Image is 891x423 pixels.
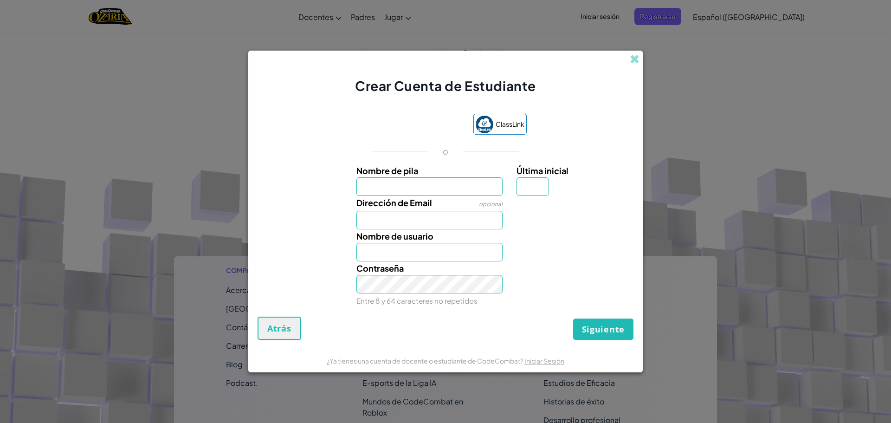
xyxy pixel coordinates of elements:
small: Entre 8 y 64 caracteres no repetidos [356,296,478,305]
a: Iniciar Sesión [524,357,564,365]
span: Siguiente [582,324,625,335]
span: Contraseña [356,263,404,273]
span: Nombre de usuario [356,231,433,241]
span: ClassLink [496,117,524,131]
span: Dirección de Email [356,197,432,208]
span: Crear Cuenta de Estudiante [355,78,536,94]
span: Nombre de pila [356,165,418,176]
button: Atrás [258,317,301,340]
span: Atrás [267,323,291,334]
p: o [443,146,448,157]
span: Última inicial [517,165,568,176]
button: Siguiente [573,319,633,340]
span: opcional [479,201,503,208]
span: ¿Ya tienes una cuenta de docente o estudiante de CodeCombat? [327,357,524,365]
iframe: Botón Iniciar sesión con Google [360,115,469,135]
img: classlink-logo-small.png [476,116,493,133]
